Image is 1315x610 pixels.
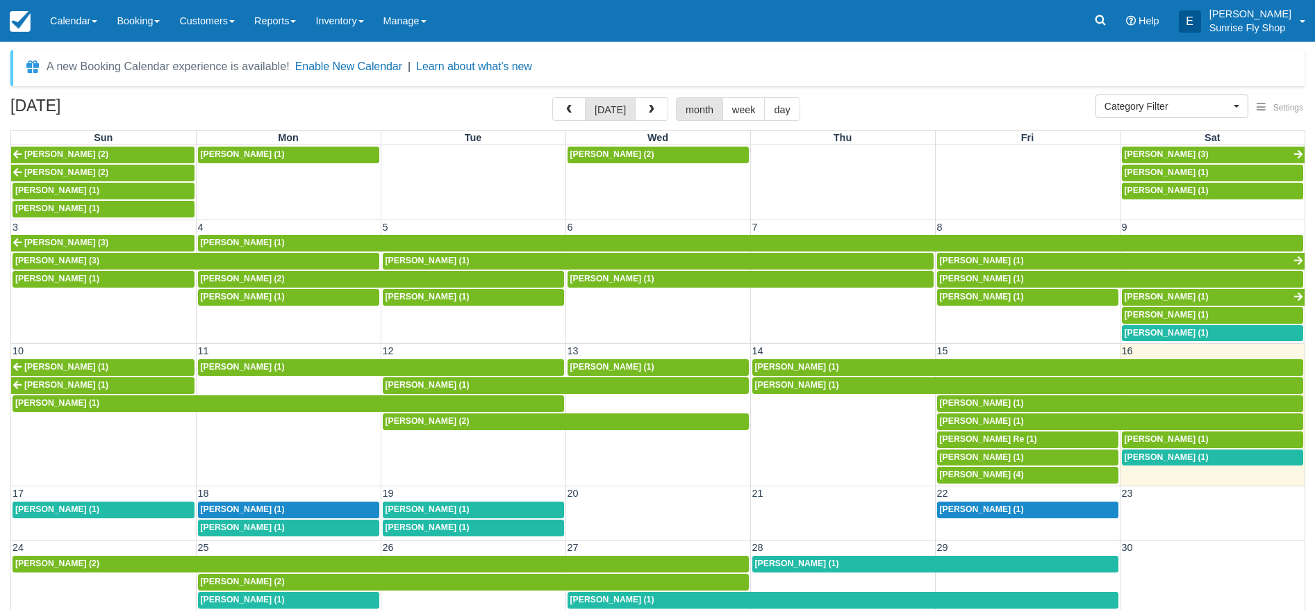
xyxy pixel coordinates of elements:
a: [PERSON_NAME] (1) [13,502,195,518]
span: [PERSON_NAME] (1) [201,595,285,604]
a: [PERSON_NAME] (1) [937,253,1305,270]
span: 4 [197,222,205,233]
a: [PERSON_NAME] (1) [198,289,379,306]
a: [PERSON_NAME] (1) [13,183,195,199]
span: [PERSON_NAME] (1) [24,362,108,372]
p: [PERSON_NAME] [1209,7,1291,21]
span: [PERSON_NAME] (1) [201,149,285,159]
span: [PERSON_NAME] (1) [1125,186,1209,195]
a: [PERSON_NAME] (1) [752,359,1304,376]
h2: [DATE] [10,97,186,123]
span: [PERSON_NAME] (1) [940,452,1024,462]
div: A new Booking Calendar experience is available! [47,58,290,75]
span: [PERSON_NAME] (1) [15,186,99,195]
a: [PERSON_NAME] (3) [1122,147,1305,163]
a: [PERSON_NAME] (1) [383,520,564,536]
a: [PERSON_NAME] (1) [937,395,1304,412]
span: [PERSON_NAME] (1) [940,416,1024,426]
span: 24 [11,542,25,553]
span: [PERSON_NAME] (1) [201,504,285,514]
span: [PERSON_NAME] (1) [940,504,1024,514]
span: [PERSON_NAME] (1) [755,559,839,568]
span: 8 [936,222,944,233]
span: Mon [278,132,299,143]
span: [PERSON_NAME] (1) [1125,328,1209,338]
span: [PERSON_NAME] (1) [755,380,839,390]
span: 18 [197,488,210,499]
span: 3 [11,222,19,233]
span: | [408,60,411,72]
a: [PERSON_NAME] (1) [752,556,1118,572]
a: [PERSON_NAME] (1) [198,147,379,163]
span: 15 [936,345,950,356]
div: E [1179,10,1201,33]
a: [PERSON_NAME] (1) [568,592,1118,609]
span: Thu [834,132,852,143]
button: week [722,97,766,121]
a: [PERSON_NAME] (1) [11,377,195,394]
span: [PERSON_NAME] (2) [201,577,285,586]
a: [PERSON_NAME] (1) [937,450,1118,466]
span: [PERSON_NAME] (3) [24,238,108,247]
button: Settings [1248,98,1312,118]
img: checkfront-main-nav-mini-logo.png [10,11,31,32]
a: [PERSON_NAME] (2) [13,556,749,572]
span: [PERSON_NAME] (1) [201,362,285,372]
span: Sun [94,132,113,143]
a: [PERSON_NAME] (1) [198,502,379,518]
span: 26 [381,542,395,553]
button: day [764,97,800,121]
a: [PERSON_NAME] (1) [198,359,564,376]
a: [PERSON_NAME] (1) [1122,325,1304,342]
span: [PERSON_NAME] (1) [15,504,99,514]
a: [PERSON_NAME] (2) [11,147,195,163]
span: [PERSON_NAME] (4) [940,470,1024,479]
span: 11 [197,345,210,356]
span: [PERSON_NAME] (1) [1125,167,1209,177]
button: Category Filter [1095,94,1248,118]
span: [PERSON_NAME] Re (1) [940,434,1037,444]
a: [PERSON_NAME] (1) [11,359,195,376]
span: Tue [465,132,482,143]
span: [PERSON_NAME] (1) [15,398,99,408]
span: 25 [197,542,210,553]
button: [DATE] [585,97,636,121]
span: [PERSON_NAME] (2) [24,149,108,159]
span: [PERSON_NAME] (1) [755,362,839,372]
span: [PERSON_NAME] (1) [940,256,1024,265]
span: Category Filter [1105,99,1230,113]
span: [PERSON_NAME] (1) [386,256,470,265]
span: [PERSON_NAME] (1) [201,238,285,247]
a: [PERSON_NAME] (1) [383,377,749,394]
a: [PERSON_NAME] (3) [11,235,195,252]
span: [PERSON_NAME] (3) [15,256,99,265]
span: 29 [936,542,950,553]
span: 30 [1120,542,1134,553]
a: [PERSON_NAME] (1) [937,271,1304,288]
span: 13 [566,345,580,356]
a: [PERSON_NAME] (1) [1122,431,1304,448]
span: Help [1139,15,1159,26]
a: [PERSON_NAME] (1) [1122,307,1304,324]
a: [PERSON_NAME] (2) [198,574,749,591]
span: 12 [381,345,395,356]
span: [PERSON_NAME] (1) [201,522,285,532]
a: [PERSON_NAME] (2) [383,413,749,430]
a: [PERSON_NAME] (1) [1122,289,1305,306]
span: [PERSON_NAME] (1) [386,380,470,390]
span: 17 [11,488,25,499]
a: [PERSON_NAME] (1) [937,413,1304,430]
span: [PERSON_NAME] (1) [1125,292,1209,302]
span: 9 [1120,222,1129,233]
a: [PERSON_NAME] (1) [1122,165,1304,181]
span: [PERSON_NAME] (1) [570,274,654,283]
a: [PERSON_NAME] (1) [13,395,564,412]
a: [PERSON_NAME] (2) [568,147,749,163]
span: [PERSON_NAME] (3) [1125,149,1209,159]
button: Enable New Calendar [295,60,402,74]
span: 27 [566,542,580,553]
a: [PERSON_NAME] (1) [937,502,1118,518]
span: Sat [1205,132,1220,143]
span: [PERSON_NAME] (1) [1125,310,1209,320]
span: [PERSON_NAME] (2) [570,149,654,159]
